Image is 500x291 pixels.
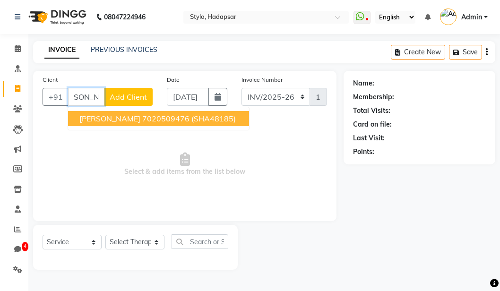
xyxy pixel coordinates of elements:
[44,42,79,59] a: INVOICE
[440,9,457,25] img: Admin
[43,88,69,106] button: +91
[167,76,180,84] label: Date
[142,114,190,123] ngb-highlight: 7020509476
[241,76,283,84] label: Invoice Number
[353,92,394,102] div: Membership:
[353,106,390,116] div: Total Visits:
[104,4,146,30] b: 08047224946
[391,45,445,60] button: Create New
[91,45,157,54] a: PREVIOUS INVOICES
[22,242,28,251] span: 4
[353,133,385,143] div: Last Visit:
[104,88,153,106] button: Add Client
[43,117,327,212] span: Select & add items from the list below
[110,92,147,102] span: Add Client
[461,12,482,22] span: Admin
[191,114,236,123] span: (SHA48185)
[353,120,392,129] div: Card on file:
[24,4,89,30] img: logo
[449,45,482,60] button: Save
[68,88,104,106] input: Search by Name/Mobile/Email/Code
[43,76,58,84] label: Client
[3,242,26,257] a: 4
[353,78,374,88] div: Name:
[172,234,228,249] input: Search or Scan
[79,114,140,123] span: [PERSON_NAME]
[353,147,374,157] div: Points:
